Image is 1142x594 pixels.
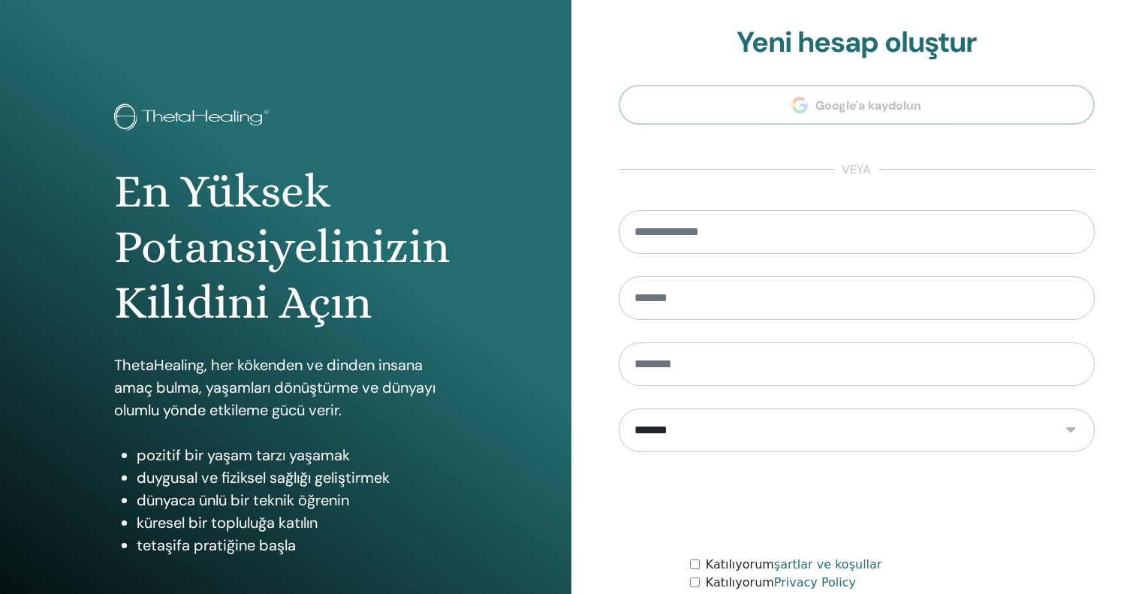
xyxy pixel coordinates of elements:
[774,575,856,589] a: Privacy Policy
[137,466,457,489] li: duygusal ve fiziksel sağlığı geliştirmek
[137,489,457,511] li: dünyaca ünlü bir teknik öğrenin
[114,354,457,421] p: ThetaHealing, her kökenden ve dinden insana amaç bulma, yaşamları dönüştürme ve dünyayı olumlu yö...
[706,574,856,592] label: Katılıyorum
[137,534,457,556] li: tetaşifa pratiğine başla
[137,511,457,534] li: küresel bir topluluğa katılın
[834,161,878,179] span: veya
[114,164,457,331] h1: En Yüksek Potansiyelinizin Kilidini Açın
[706,556,882,574] label: Katılıyorum
[137,444,457,466] li: pozitif bir yaşam tarzı yaşamak
[619,26,1095,60] h2: Yeni hesap oluştur
[774,557,882,571] a: şartlar ve koşullar
[743,475,971,533] iframe: reCAPTCHA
